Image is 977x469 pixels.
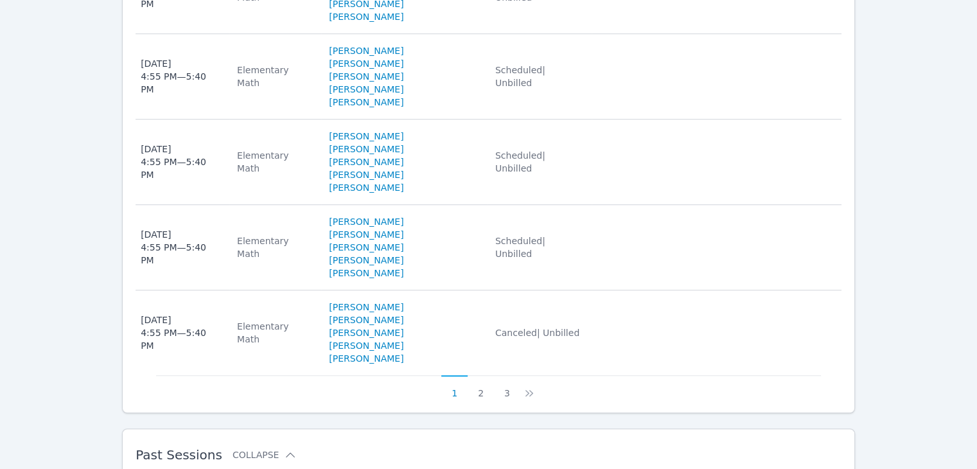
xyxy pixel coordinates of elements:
[141,228,222,267] div: [DATE] 4:55 PM — 5:40 PM
[136,34,841,119] tr: [DATE]4:55 PM—5:40 PMElementary Math[PERSON_NAME] [PERSON_NAME][PERSON_NAME][PERSON_NAME][PERSON_...
[141,143,222,181] div: [DATE] 4:55 PM — 5:40 PM
[494,375,520,400] button: 3
[495,65,545,88] span: Scheduled | Unbilled
[329,241,403,254] a: [PERSON_NAME]
[237,320,313,346] div: Elementary Math
[233,448,297,461] button: Collapse
[329,130,480,155] a: [PERSON_NAME] [PERSON_NAME]
[329,352,403,365] a: [PERSON_NAME]
[329,44,480,70] a: [PERSON_NAME] [PERSON_NAME]
[441,375,468,400] button: 1
[237,64,313,89] div: Elementary Math
[495,150,545,173] span: Scheduled | Unbilled
[495,236,545,259] span: Scheduled | Unbilled
[141,57,222,96] div: [DATE] 4:55 PM — 5:40 PM
[329,83,403,96] a: [PERSON_NAME]
[329,96,403,109] a: [PERSON_NAME]
[468,375,494,400] button: 2
[237,234,313,260] div: Elementary Math
[136,205,841,290] tr: [DATE]4:55 PM—5:40 PMElementary Math[PERSON_NAME] [PERSON_NAME][PERSON_NAME][PERSON_NAME][PERSON_...
[141,314,222,352] div: [DATE] 4:55 PM — 5:40 PM
[329,326,403,339] a: [PERSON_NAME]
[329,181,403,194] a: [PERSON_NAME]
[329,215,480,241] a: [PERSON_NAME] [PERSON_NAME]
[237,149,313,175] div: Elementary Math
[329,301,480,326] a: [PERSON_NAME] [PERSON_NAME]
[136,290,841,375] tr: [DATE]4:55 PM—5:40 PMElementary Math[PERSON_NAME] [PERSON_NAME][PERSON_NAME][PERSON_NAME][PERSON_...
[329,155,403,168] a: [PERSON_NAME]
[136,447,222,463] span: Past Sessions
[495,328,579,338] span: Canceled | Unbilled
[329,10,403,23] a: [PERSON_NAME]
[329,70,403,83] a: [PERSON_NAME]
[136,119,841,205] tr: [DATE]4:55 PM—5:40 PMElementary Math[PERSON_NAME] [PERSON_NAME][PERSON_NAME][PERSON_NAME][PERSON_...
[329,254,403,267] a: [PERSON_NAME]
[329,267,403,279] a: [PERSON_NAME]
[329,168,403,181] a: [PERSON_NAME]
[329,339,403,352] a: [PERSON_NAME]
